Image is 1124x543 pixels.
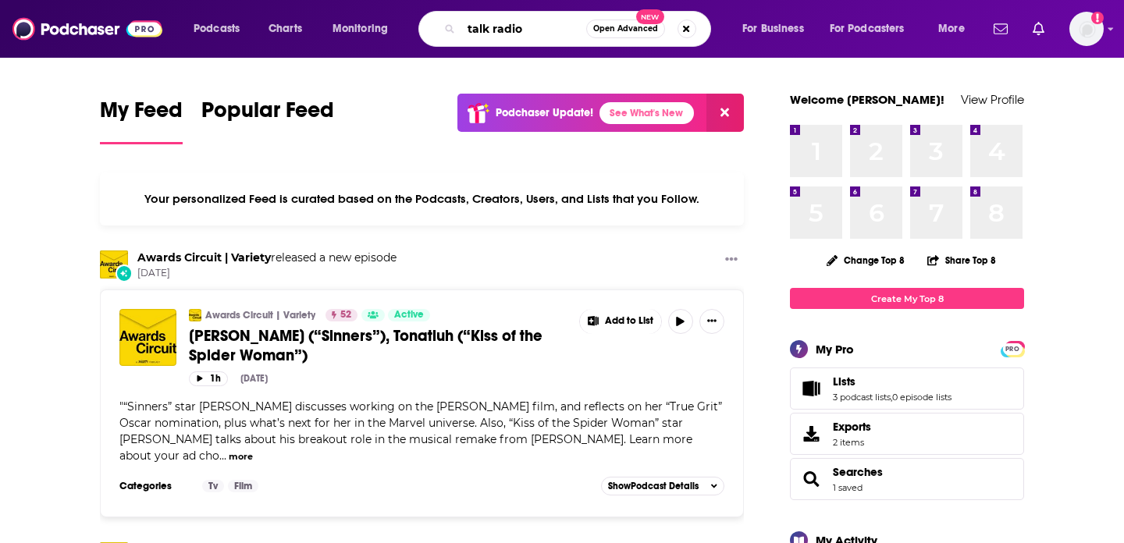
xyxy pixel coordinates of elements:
button: open menu [322,16,408,41]
span: Searches [790,458,1024,500]
a: Searches [795,468,827,490]
a: Tv [202,480,224,492]
img: Awards Circuit | Variety [189,309,201,321]
a: Show notifications dropdown [1026,16,1051,42]
button: open menu [927,16,984,41]
span: Lists [790,367,1024,410]
h3: Categories [119,480,190,492]
a: Lists [795,378,827,399]
span: Logged in as VHannley [1069,12,1104,46]
button: Open AdvancedNew [586,20,665,38]
img: Hailee Steinfeld (“Sinners”), Tonatiuh (“Kiss of the Spider Woman”) [119,309,176,366]
span: PRO [1003,343,1022,355]
img: Awards Circuit | Variety [100,250,128,279]
span: " [119,399,722,463]
img: User Profile [1069,12,1104,46]
button: Change Top 8 [817,250,914,270]
span: Podcasts [194,18,240,40]
button: Show More Button [719,250,744,270]
a: See What's New [599,102,694,124]
span: 52 [340,307,351,323]
span: [PERSON_NAME] (“Sinners”), Tonatiuh (“Kiss of the Spider Woman”) [189,326,542,365]
span: New [636,9,664,24]
a: Awards Circuit | Variety [205,309,315,321]
div: New Episode [116,264,133,282]
a: My Feed [100,97,183,144]
span: Charts [269,18,302,40]
a: 1 saved [833,482,863,493]
span: My Feed [100,97,183,133]
div: [DATE] [240,373,268,384]
div: Your personalized Feed is curated based on the Podcasts, Creators, Users, and Lists that you Follow. [100,172,744,225]
a: PRO [1003,342,1022,354]
a: View Profile [961,92,1024,107]
span: Exports [833,420,871,434]
span: For Podcasters [830,18,905,40]
span: Active [394,307,424,323]
a: Create My Top 8 [790,288,1024,309]
svg: Add a profile image [1091,12,1104,24]
span: ... [219,449,226,463]
button: Show More Button [580,309,661,334]
button: open menu [820,16,927,41]
a: Welcome [PERSON_NAME]! [790,92,944,107]
button: open menu [183,16,260,41]
a: Charts [258,16,311,41]
button: Show More Button [699,309,724,334]
p: Podchaser Update! [496,106,593,119]
span: For Business [742,18,804,40]
input: Search podcasts, credits, & more... [461,16,586,41]
span: Show Podcast Details [608,481,699,492]
div: My Pro [816,342,854,357]
img: Podchaser - Follow, Share and Rate Podcasts [12,14,162,44]
a: Popular Feed [201,97,334,144]
a: Active [388,309,430,321]
span: Lists [833,374,855,389]
a: 52 [325,309,357,321]
div: Search podcasts, credits, & more... [433,11,726,47]
a: Lists [833,374,951,389]
a: 3 podcast lists [833,392,891,403]
span: Add to List [605,315,653,327]
button: Share Top 8 [927,245,997,275]
a: Awards Circuit | Variety [137,250,271,264]
a: Show notifications dropdown [987,16,1014,42]
button: Show profile menu [1069,12,1104,46]
button: more [229,450,253,463]
span: “Sinners” star [PERSON_NAME] discusses working on the [PERSON_NAME] film, and reflects on her “Tr... [119,399,722,463]
span: Open Advanced [593,25,658,33]
button: ShowPodcast Details [601,477,724,495]
span: [DATE] [137,267,397,280]
a: 0 episode lists [892,392,951,403]
span: Exports [795,423,827,445]
h3: released a new episode [137,250,397,265]
a: Searches [833,465,883,479]
span: Monitoring [333,18,388,40]
a: Film [228,480,258,492]
a: [PERSON_NAME] (“Sinners”), Tonatiuh (“Kiss of the Spider Woman”) [189,326,568,365]
span: More [938,18,965,40]
span: Popular Feed [201,97,334,133]
button: open menu [731,16,823,41]
button: 1h [189,371,228,386]
span: , [891,392,892,403]
a: Exports [790,413,1024,455]
span: 2 items [833,437,871,448]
